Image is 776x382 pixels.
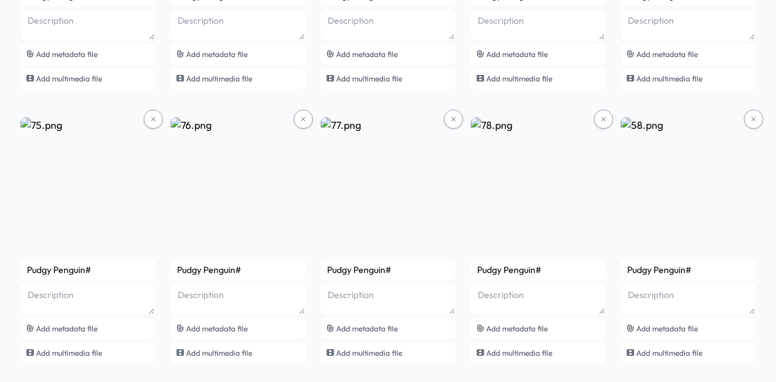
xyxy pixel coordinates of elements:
input: Name (76) [171,260,305,280]
span: Add metadata file [486,49,548,59]
span: Add metadata file [186,49,248,59]
input: Name (78) [471,260,605,280]
span: Add metadata file [36,324,97,333]
input: Name (75) [21,260,155,280]
span: Add multimedia file [336,348,402,358]
span: Add metadata file [636,49,698,59]
span: Add multimedia file [486,74,552,83]
span: Add metadata file [636,324,698,333]
span: Add multimedia file [36,74,102,83]
img: 75.png [21,117,155,252]
img: 58.png [621,117,755,252]
span: Add multimedia file [636,74,702,83]
span: Add multimedia file [636,348,702,358]
span: Add metadata file [186,324,248,333]
span: Add metadata file [486,324,548,333]
span: Add multimedia file [186,74,252,83]
span: Add multimedia file [36,348,102,358]
span: Add multimedia file [336,74,402,83]
input: Name (58) [621,260,755,280]
span: Add metadata file [336,324,398,333]
span: Add metadata file [36,49,97,59]
img: 78.png [471,117,605,252]
img: 77.png [321,117,455,252]
span: Add multimedia file [186,348,252,358]
span: Add metadata file [336,49,398,59]
img: 76.png [171,117,305,252]
span: Add multimedia file [486,348,552,358]
input: Name (77) [321,260,455,280]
